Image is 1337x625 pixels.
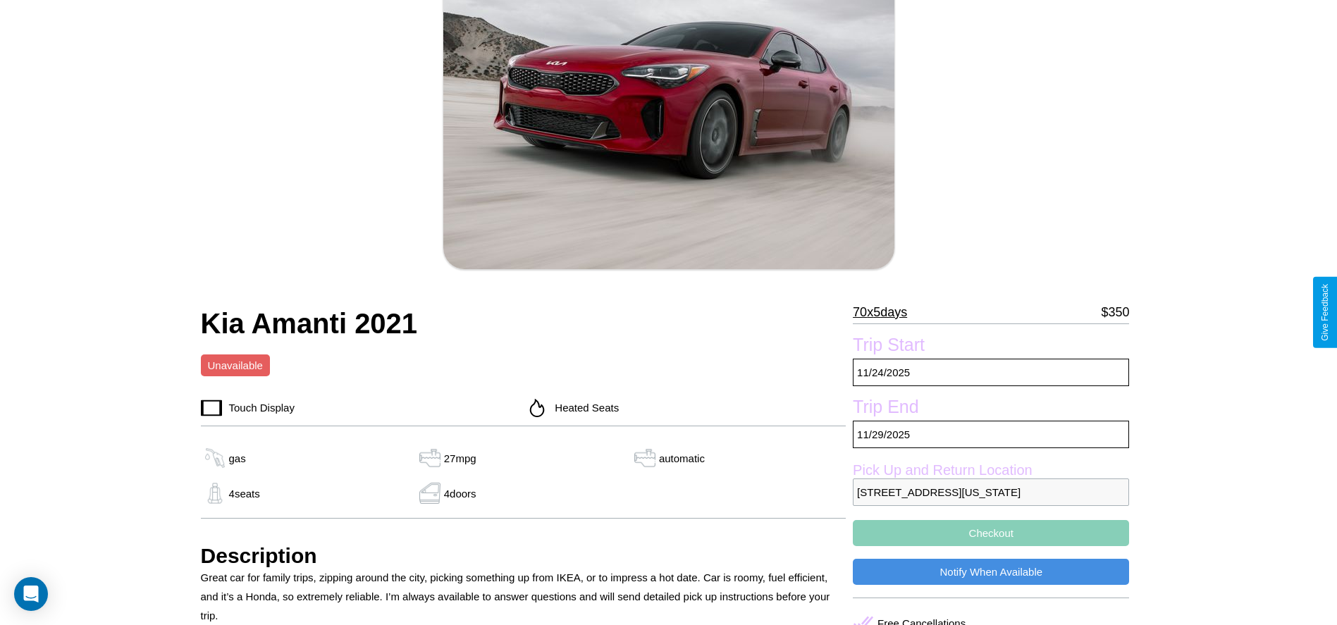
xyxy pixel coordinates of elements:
[853,359,1129,386] p: 11 / 24 / 2025
[229,449,246,468] p: gas
[444,484,476,503] p: 4 doors
[444,449,476,468] p: 27 mpg
[853,421,1129,448] p: 11 / 29 / 2025
[201,483,229,504] img: gas
[853,335,1129,359] label: Trip Start
[201,308,846,340] h2: Kia Amanti 2021
[208,356,263,375] p: Unavailable
[853,462,1129,478] label: Pick Up and Return Location
[201,447,229,469] img: gas
[853,301,907,323] p: 70 x 5 days
[201,568,846,625] p: Great car for family trips, zipping around the city, picking something up from IKEA, or to impres...
[631,447,659,469] img: gas
[548,398,619,417] p: Heated Seats
[1101,301,1129,323] p: $ 350
[853,520,1129,546] button: Checkout
[1320,284,1330,341] div: Give Feedback
[853,478,1129,506] p: [STREET_ADDRESS][US_STATE]
[659,449,705,468] p: automatic
[14,577,48,611] div: Open Intercom Messenger
[853,559,1129,585] button: Notify When Available
[222,398,295,417] p: Touch Display
[416,447,444,469] img: gas
[229,484,260,503] p: 4 seats
[201,544,846,568] h3: Description
[416,483,444,504] img: gas
[853,397,1129,421] label: Trip End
